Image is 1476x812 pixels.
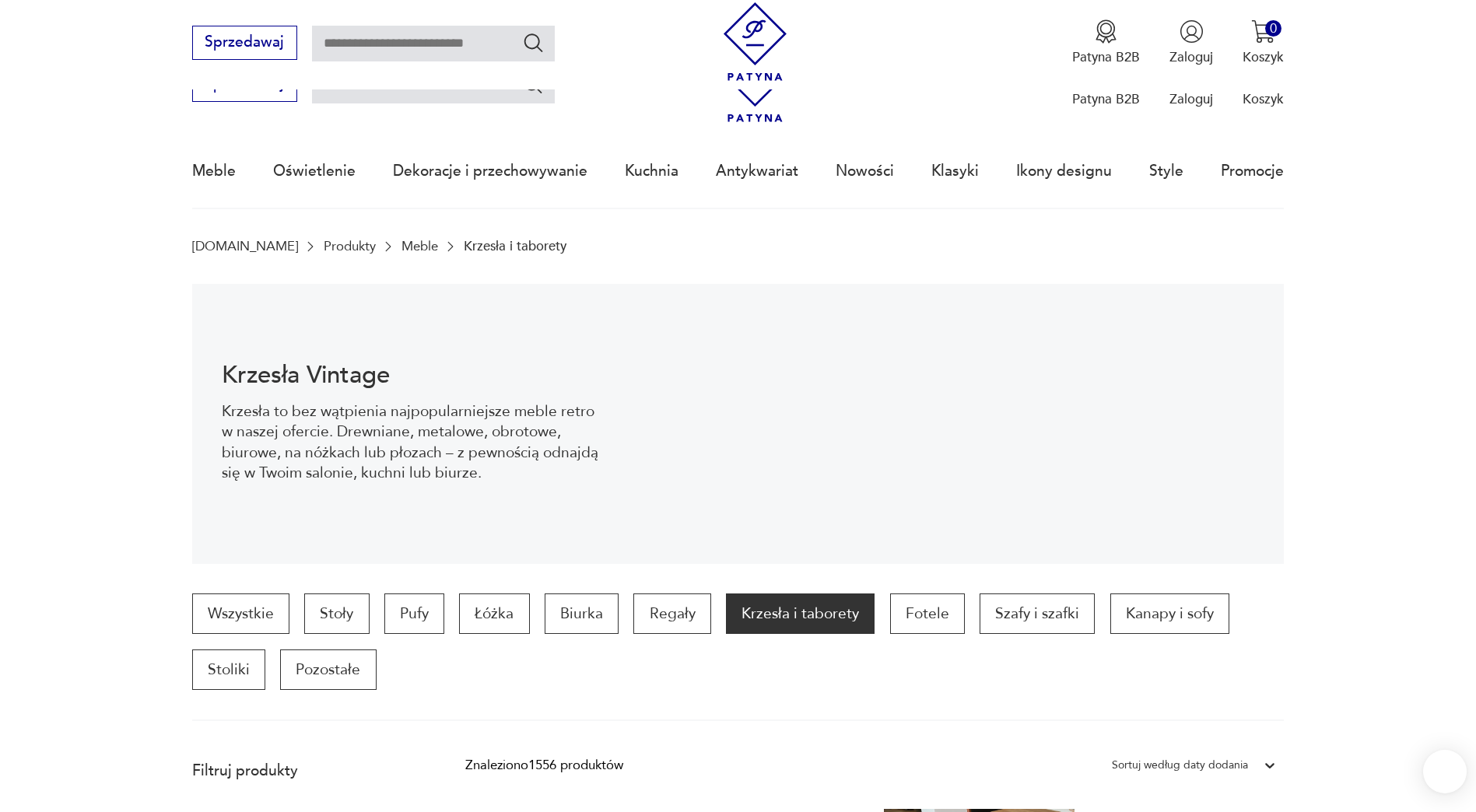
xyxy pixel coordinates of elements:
a: Promocje [1221,135,1284,207]
div: Znaleziono 1556 produktów [465,755,623,775]
button: 0Koszyk [1243,19,1284,66]
div: 0 [1265,20,1281,37]
button: Szukaj [522,31,545,54]
a: Fotele [890,593,965,634]
a: Nowości [836,135,894,207]
a: Dekoracje i przechowywanie [393,135,587,207]
a: Stoliki [192,649,265,690]
a: Kanapy i sofy [1110,593,1229,634]
a: [DOMAIN_NAME] [192,239,298,254]
p: Krzesła to bez wątpienia najpopularniejsze meble retro w naszej ofercie. Drewniane, metalowe, obr... [222,401,599,484]
a: Sprzedawaj [192,37,297,50]
a: Klasyki [931,135,979,207]
a: Pufy [384,593,444,634]
p: Patyna B2B [1072,90,1140,108]
p: Krzesła i taborety [464,239,566,254]
a: Szafy i szafki [980,593,1095,634]
button: Zaloguj [1169,19,1213,66]
a: Stoły [304,593,369,634]
a: Biurka [545,593,619,634]
a: Łóżka [459,593,529,634]
p: Zaloguj [1169,90,1213,108]
a: Krzesła i taborety [726,593,875,634]
p: Zaloguj [1169,48,1213,66]
a: Meble [401,239,438,254]
a: Pozostałe [280,649,376,690]
a: Style [1149,135,1183,207]
img: Patyna - sklep z meblami i dekoracjami vintage [716,2,794,81]
h1: Krzesła Vintage [222,364,599,387]
a: Regały [633,593,710,634]
img: bc88ca9a7f9d98aff7d4658ec262dcea.jpg [629,284,1284,564]
p: Koszyk [1243,48,1284,66]
a: Ikony designu [1016,135,1112,207]
img: Ikona koszyka [1251,19,1275,44]
button: Patyna B2B [1072,19,1140,66]
p: Koszyk [1243,90,1284,108]
a: Meble [192,135,236,207]
a: Wszystkie [192,593,289,634]
img: Ikona medalu [1094,19,1118,44]
p: Patyna B2B [1072,48,1140,66]
a: Kuchnia [625,135,678,207]
div: Sortuj według daty dodania [1112,755,1248,775]
a: Sprzedawaj [192,79,297,92]
button: Szukaj [522,73,545,96]
iframe: Smartsupp widget button [1423,750,1467,793]
button: Sprzedawaj [192,26,297,60]
a: Ikona medaluPatyna B2B [1072,19,1140,66]
p: Filtruj produkty [192,761,421,781]
img: Ikonka użytkownika [1180,19,1204,44]
a: Oświetlenie [273,135,356,207]
a: Produkty [324,239,376,254]
a: Antykwariat [716,135,798,207]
